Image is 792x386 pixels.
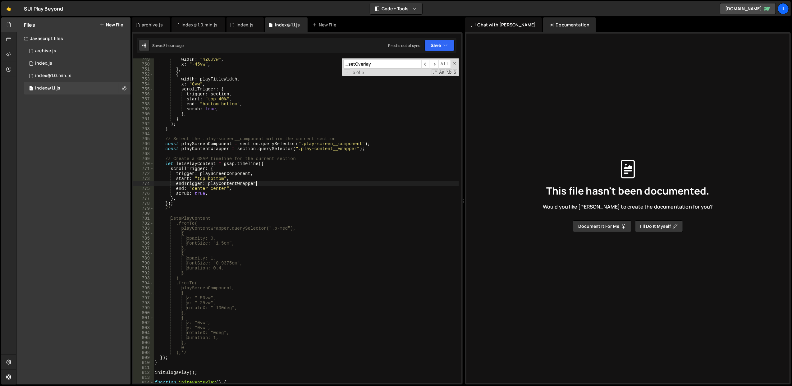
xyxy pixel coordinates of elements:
[344,69,350,75] span: Toggle Replace mode
[133,191,154,196] div: 776
[421,60,430,69] span: ​
[133,186,154,191] div: 775
[350,70,366,75] span: 5 of 5
[439,69,445,76] span: CaseSensitive Search
[133,62,154,67] div: 750
[133,261,154,266] div: 790
[133,131,154,136] div: 764
[133,166,154,171] div: 771
[133,82,154,87] div: 754
[133,340,154,345] div: 806
[29,86,33,91] span: 1
[133,57,154,62] div: 749
[133,360,154,365] div: 810
[133,211,154,216] div: 780
[236,22,254,28] div: index.js
[133,276,154,281] div: 793
[133,355,154,360] div: 809
[720,3,776,14] a: [DOMAIN_NAME]
[133,310,154,315] div: 800
[543,17,596,32] div: Documentation
[778,3,789,14] a: Il
[35,73,71,79] div: index@1.0.min.js
[133,350,154,355] div: 808
[133,171,154,176] div: 772
[133,256,154,261] div: 789
[133,97,154,102] div: 757
[35,48,56,54] div: archive.js
[133,291,154,296] div: 796
[133,325,154,330] div: 803
[133,67,154,72] div: 751
[133,375,154,380] div: 813
[133,146,154,151] div: 767
[133,161,154,166] div: 770
[133,176,154,181] div: 773
[438,60,451,69] span: Alt-Enter
[24,5,63,12] div: SUI Play Beyond
[133,315,154,320] div: 801
[35,85,60,91] div: Index@1.1.js
[133,296,154,301] div: 797
[133,196,154,201] div: 777
[430,60,438,69] span: ​
[133,112,154,117] div: 760
[133,117,154,122] div: 761
[133,345,154,350] div: 807
[133,306,154,310] div: 799
[133,87,154,92] div: 755
[370,3,422,14] button: Code + Tools
[133,246,154,251] div: 787
[133,330,154,335] div: 804
[133,151,154,156] div: 768
[546,186,709,196] span: This file hasn't been documented.
[163,43,184,48] div: 3 hours ago
[133,271,154,276] div: 792
[465,17,542,32] div: Chat with [PERSON_NAME]
[35,61,52,66] div: index.js
[133,301,154,306] div: 798
[152,43,184,48] div: Saved
[24,45,130,57] div: 13362/34351.js
[133,266,154,271] div: 791
[24,21,35,28] h2: Files
[424,40,455,51] button: Save
[133,156,154,161] div: 769
[100,22,123,27] button: New File
[133,136,154,141] div: 765
[24,82,130,94] div: 13362/45913.js
[313,22,339,28] div: New File
[573,220,631,232] button: Document it for me
[133,320,154,325] div: 802
[133,216,154,221] div: 781
[133,281,154,286] div: 794
[24,57,130,70] div: 13362/33342.js
[133,141,154,146] div: 766
[133,335,154,340] div: 805
[133,365,154,370] div: 811
[133,241,154,246] div: 786
[16,32,130,45] div: Javascript files
[133,370,154,375] div: 812
[446,69,452,76] span: Whole Word Search
[133,380,154,385] div: 814
[133,122,154,126] div: 762
[635,220,683,232] button: I’ll do it myself
[1,1,16,16] a: 🤙
[453,69,457,76] span: Search In Selection
[343,60,421,69] input: Search for
[133,226,154,231] div: 783
[133,286,154,291] div: 795
[133,92,154,97] div: 756
[133,107,154,112] div: 759
[388,43,420,48] div: Prod is out of sync
[133,181,154,186] div: 774
[133,201,154,206] div: 778
[133,236,154,241] div: 785
[133,251,154,256] div: 788
[275,22,300,28] div: Index@1.1.js
[24,70,130,82] div: 13362/34425.js
[133,231,154,236] div: 784
[133,77,154,82] div: 753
